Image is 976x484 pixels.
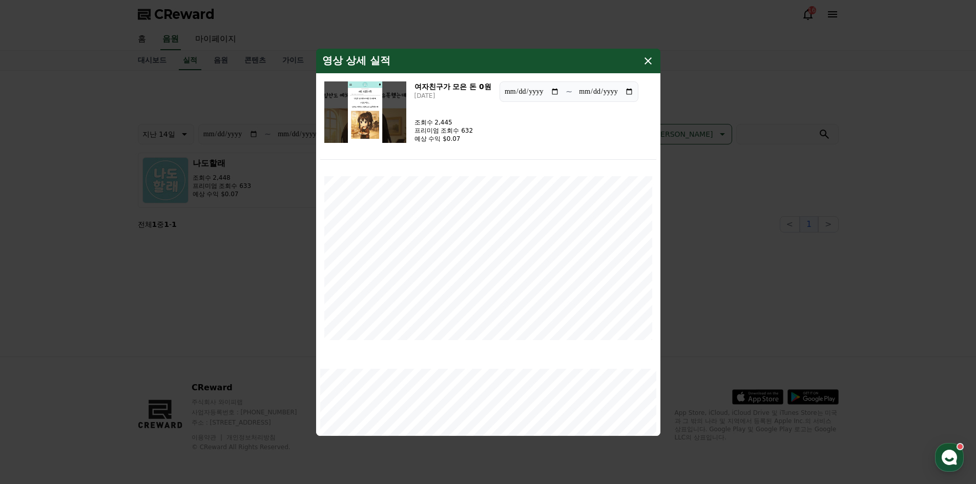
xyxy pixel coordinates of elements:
a: 대화 [68,325,132,350]
p: 조회수 2,445 [414,118,473,127]
a: 설정 [132,325,197,350]
img: 여자친구가 모은 돈 0원 [324,81,406,143]
h4: 영상 상세 실적 [322,55,391,67]
p: 프리미엄 조회수 632 [414,127,473,135]
p: 예상 수익 $0.07 [414,135,473,143]
span: 대화 [94,341,106,349]
span: 홈 [32,340,38,348]
span: 설정 [158,340,171,348]
p: [DATE] [414,92,491,100]
p: ~ [566,86,572,98]
h3: 여자친구가 모은 돈 0원 [414,81,491,92]
a: 홈 [3,325,68,350]
div: modal [316,49,660,436]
